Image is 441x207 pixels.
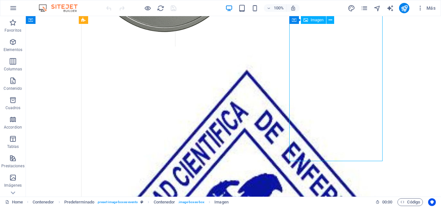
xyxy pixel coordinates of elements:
[401,5,408,12] i: Publicar
[400,198,420,206] span: Código
[5,198,23,206] a: Haz clic para cancelar la selección y doble clic para abrir páginas
[4,86,22,91] p: Contenido
[415,3,438,13] button: Más
[157,4,164,12] button: reload
[154,198,175,206] span: Haz clic para seleccionar y doble clic para editar
[214,198,229,206] span: Haz clic para seleccionar y doble clic para editar
[37,4,86,12] img: Editor Logo
[387,200,388,204] span: :
[386,4,394,12] button: text_generator
[290,5,296,11] i: Al redimensionar, ajustar el nivel de zoom automáticamente para ajustarse al dispositivo elegido.
[4,47,22,52] p: Elementos
[4,125,22,130] p: Accordion
[178,198,205,206] span: . image-boxes-box
[347,4,355,12] button: design
[144,4,151,12] button: Haz clic para salir del modo de previsualización y seguir editando
[1,163,24,169] p: Prestaciones
[33,198,229,206] nav: breadcrumb
[361,5,368,12] i: Páginas (Ctrl+Alt+S)
[64,198,94,206] span: Haz clic para seleccionar y doble clic para editar
[399,3,409,13] button: publish
[417,5,436,11] span: Más
[140,200,143,204] i: Este elemento es un preajuste personalizable
[97,198,138,206] span: . preset-image-boxes-evento
[428,198,436,206] button: Usercentrics
[374,5,381,12] i: Navegador
[7,144,19,149] p: Tablas
[4,67,22,72] p: Columnas
[5,28,21,33] p: Favoritos
[33,198,54,206] span: Haz clic para seleccionar y doble clic para editar
[4,183,22,188] p: Imágenes
[273,4,284,12] h6: 100%
[360,4,368,12] button: pages
[5,105,21,110] p: Cuadros
[382,198,392,206] span: 00 00
[311,18,323,22] span: Imagen
[397,198,423,206] button: Código
[264,4,287,12] button: 100%
[348,5,355,12] i: Diseño (Ctrl+Alt+Y)
[375,198,393,206] h6: Tiempo de la sesión
[373,4,381,12] button: navigator
[386,5,394,12] i: AI Writer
